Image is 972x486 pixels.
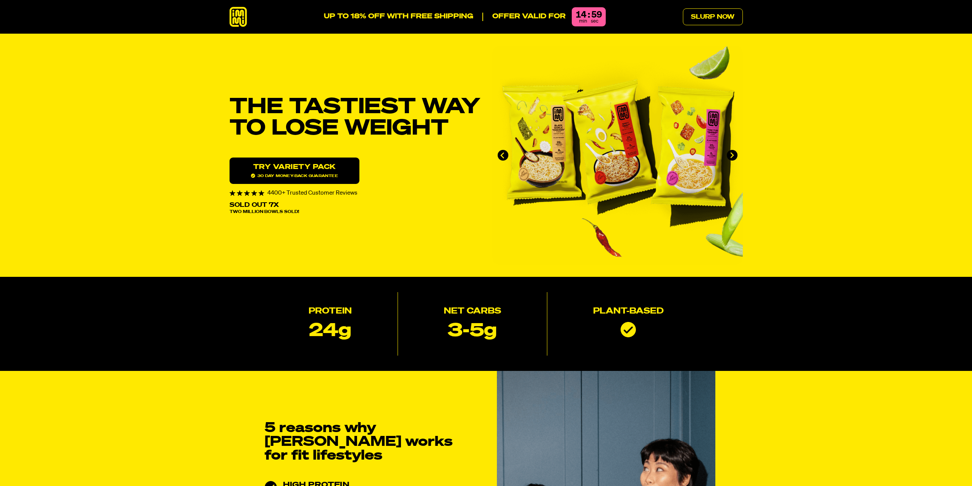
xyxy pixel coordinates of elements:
[230,210,299,214] span: Two Million Bowls Sold!
[492,46,743,265] div: immi slideshow
[576,10,586,20] div: 14
[683,8,743,25] a: Slurp Now
[230,202,279,208] p: Sold Out 7X
[444,307,501,316] h2: Net Carbs
[265,421,456,463] h2: 5 reasons why [PERSON_NAME] works for fit lifestyles
[309,322,351,340] p: 24g
[591,19,598,24] span: sec
[230,96,480,139] h1: THE TASTIEST WAY TO LOSE WEIGHT
[579,19,587,24] span: min
[251,174,338,178] span: 30 day money-back guarantee
[230,190,480,196] div: 4400+ Trusted Customer Reviews
[588,10,590,20] div: :
[727,150,737,161] button: Next slide
[498,150,508,161] button: Go to last slide
[309,307,352,316] h2: Protein
[591,10,602,20] div: 59
[448,322,497,340] p: 3-5g
[230,158,359,184] a: Try variety Pack30 day money-back guarantee
[324,13,473,21] p: UP TO 18% OFF WITH FREE SHIPPING
[482,13,566,21] p: Offer valid for
[492,46,743,265] li: 1 of 4
[593,307,664,316] h2: Plant-based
